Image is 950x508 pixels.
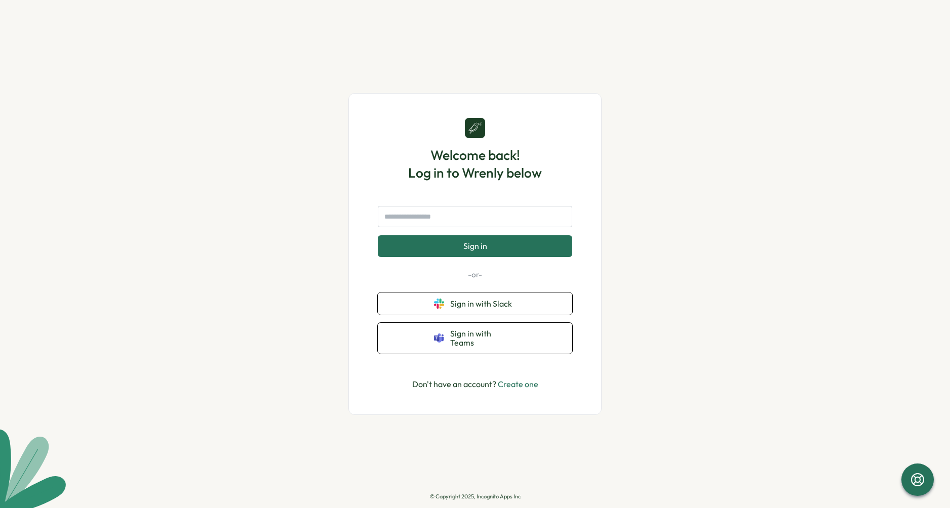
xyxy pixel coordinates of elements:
[430,493,521,500] p: © Copyright 2025, Incognito Apps Inc
[378,323,572,354] button: Sign in with Teams
[378,292,572,315] button: Sign in with Slack
[450,299,516,308] span: Sign in with Slack
[378,269,572,280] p: -or-
[463,241,487,250] span: Sign in
[498,379,538,389] a: Create one
[450,329,516,348] span: Sign in with Teams
[408,146,542,182] h1: Welcome back! Log in to Wrenly below
[378,235,572,257] button: Sign in
[412,378,538,391] p: Don't have an account?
